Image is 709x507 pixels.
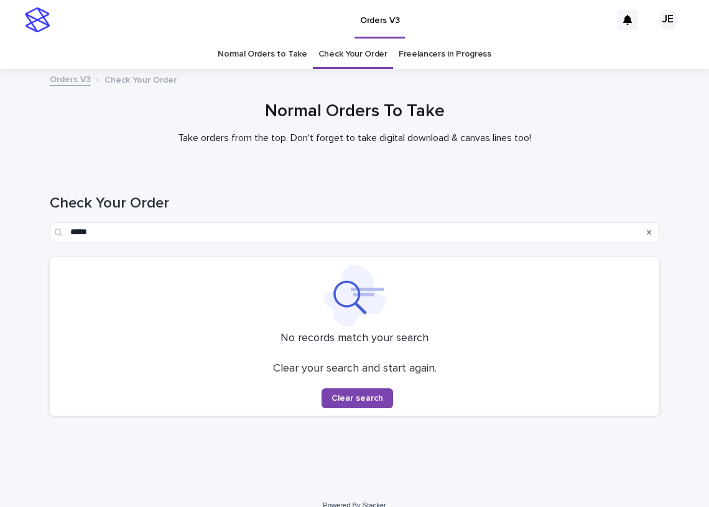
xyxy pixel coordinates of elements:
[50,222,659,242] input: Search
[106,132,603,144] p: Take orders from the top. Don't forget to take digital download & canvas lines too!
[50,101,659,122] h1: Normal Orders To Take
[318,40,387,69] a: Check Your Order
[658,10,678,30] div: JE
[399,40,491,69] a: Freelancers in Progress
[25,7,50,32] img: stacker-logo-s-only.png
[218,40,307,69] a: Normal Orders to Take
[273,362,437,376] p: Clear your search and start again.
[331,394,383,403] span: Clear search
[50,194,659,212] h1: Check Your Order
[104,72,177,86] p: Check Your Order
[50,71,91,86] a: Orders V3
[57,332,652,345] p: No records match your search
[322,388,393,408] button: Clear search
